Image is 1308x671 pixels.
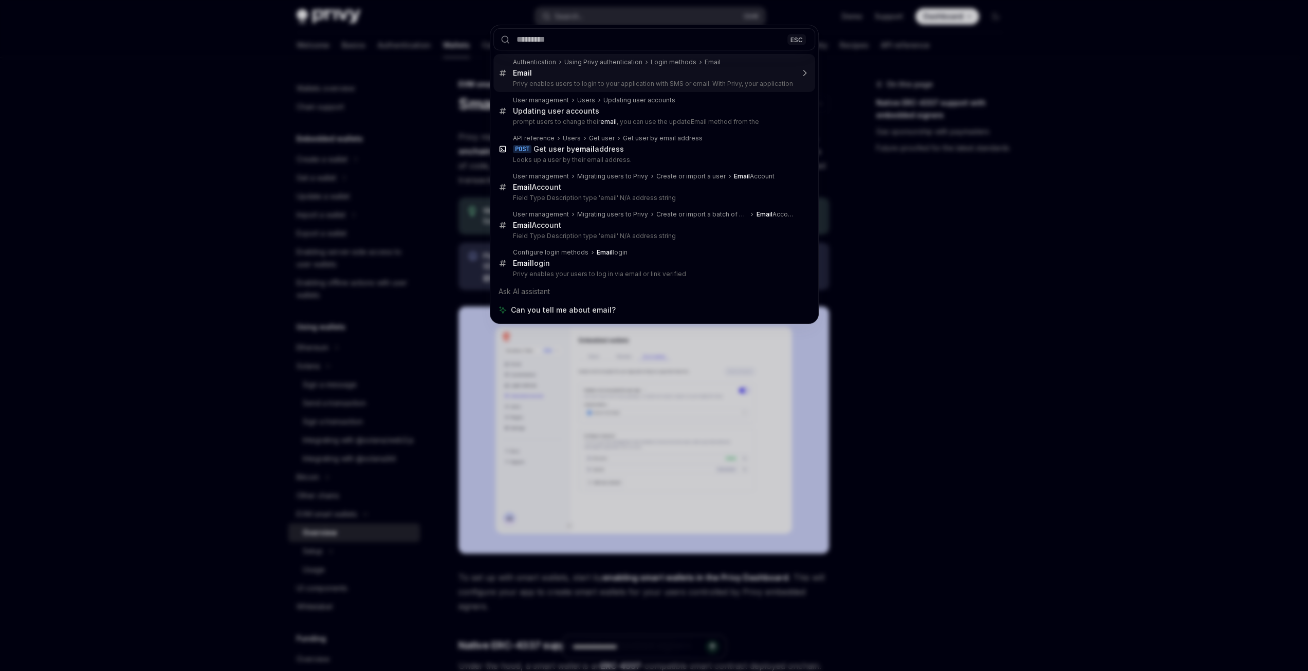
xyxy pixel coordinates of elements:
[589,134,615,142] div: Get user
[787,34,806,45] div: ESC
[756,210,793,219] div: Account
[656,210,748,219] div: Create or import a batch of users
[600,118,617,125] b: email
[513,221,561,230] div: Account
[513,96,569,104] div: User management
[513,80,794,88] p: Privy enables users to login to your application with SMS or email. With Privy, your application
[513,210,569,219] div: User management
[513,221,532,229] b: Email
[513,134,555,142] div: API reference
[623,134,703,142] div: Get user by email address
[756,210,772,218] b: Email
[513,58,556,66] div: Authentication
[734,172,775,180] div: Account
[513,270,794,278] p: Privy enables your users to log in via email or link verified
[513,232,794,240] p: Field Type Description type 'email' N/A address string
[493,282,815,301] div: Ask AI assistant
[575,144,595,153] b: email
[577,96,595,104] div: Users
[513,156,794,164] p: Looks up a user by their email address.
[597,248,613,256] b: Email
[563,134,581,142] div: Users
[651,58,696,66] div: Login methods
[597,248,628,257] div: login
[577,172,648,180] div: Migrating users to Privy
[513,259,532,267] b: Email
[533,144,624,154] div: Get user by address
[513,194,794,202] p: Field Type Description type 'email' N/A address string
[513,259,550,268] div: login
[513,68,532,77] b: Email
[656,172,726,180] div: Create or import a user
[513,106,599,116] div: Updating user accounts
[513,183,532,191] b: Email
[603,96,675,104] div: Updating user accounts
[513,118,794,126] p: prompt users to change their , you can use the updateEmail method from the
[513,248,588,257] div: Configure login methods
[513,145,531,153] div: POST
[705,58,721,66] div: Email
[564,58,642,66] div: Using Privy authentication
[577,210,648,219] div: Migrating users to Privy
[511,305,616,315] span: Can you tell me about email?
[513,172,569,180] div: User management
[734,172,750,180] b: Email
[513,183,561,192] div: Account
